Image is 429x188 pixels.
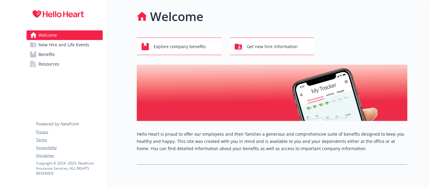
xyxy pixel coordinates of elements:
[36,145,102,150] a: Accessibility
[137,65,407,121] img: overview page banner
[150,8,203,26] h1: Welcome
[36,129,102,135] a: Privacy
[39,40,89,50] span: New Hire and Life Events
[247,41,298,52] span: Get new hire information
[27,40,103,50] a: New Hire and Life Events
[27,30,103,40] a: Welcome
[39,30,57,40] span: Welcome
[36,153,102,158] a: Disclaimer
[39,50,55,59] span: Benefits
[154,41,206,52] span: Explore company benefits
[36,137,102,143] a: Terms
[137,38,221,55] button: Explore company benefits
[27,59,103,69] a: Resources
[36,161,102,176] p: Copyright © 2024 - 2025 , Newfront Insurance Services, ALL RIGHTS RESERVED
[137,131,407,152] p: Hello Heart is proud to offer our employees and their families a generous and comprehensive suite...
[39,59,59,69] span: Resources
[230,38,315,55] button: Get new hire information
[27,50,103,59] a: Benefits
